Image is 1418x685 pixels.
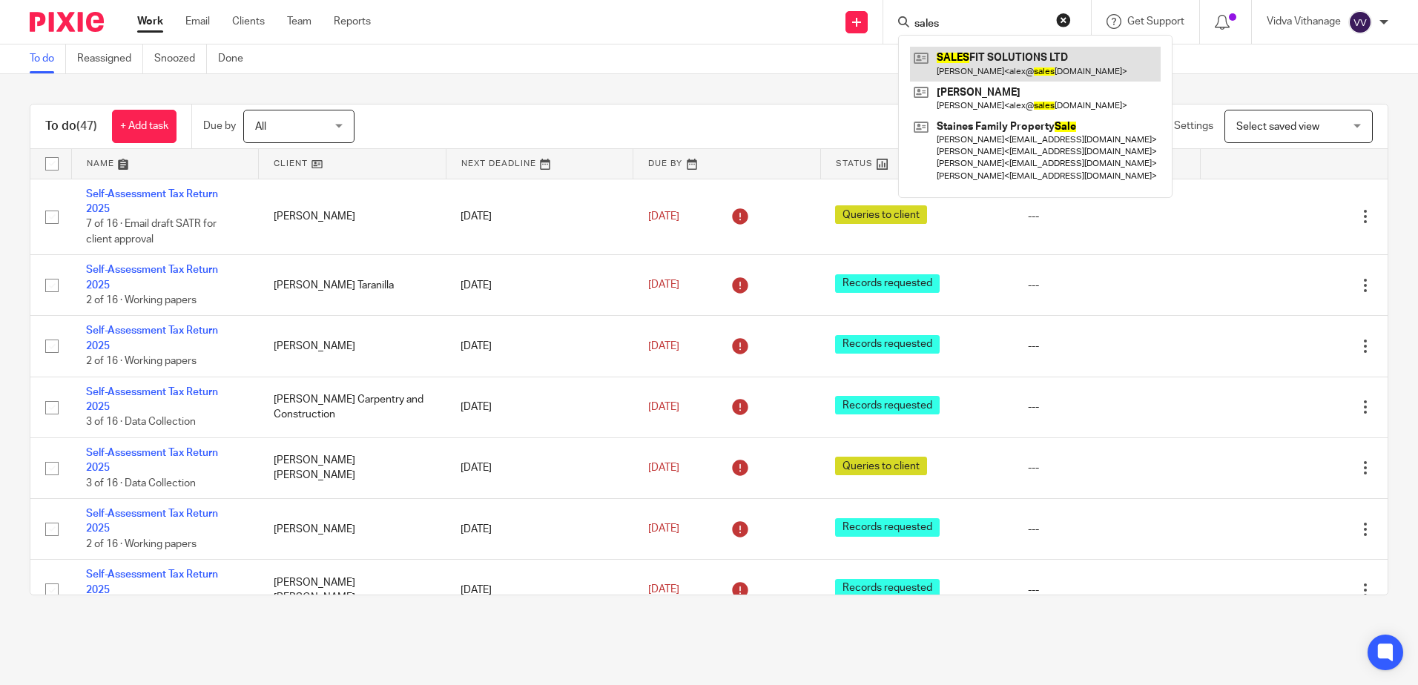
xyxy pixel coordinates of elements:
td: [DATE] [446,499,633,560]
td: [PERSON_NAME] Carpentry and Construction [259,377,446,437]
span: All [255,122,266,132]
td: [DATE] [446,377,633,437]
a: Self-Assessment Tax Return 2025 [86,387,218,412]
span: [DATE] [648,585,679,595]
td: [DATE] [446,560,633,621]
td: [DATE] [446,316,633,377]
span: Select saved view [1236,122,1319,132]
div: --- [1028,278,1186,293]
span: Records requested [835,274,940,293]
span: 3 of 16 · Data Collection [86,417,196,428]
a: Self-Assessment Tax Return 2025 [86,569,218,595]
td: [PERSON_NAME] [259,179,446,255]
span: View Settings [1150,121,1213,131]
span: Records requested [835,518,940,537]
span: 2 of 16 · Working papers [86,356,197,366]
a: Clients [232,14,265,29]
span: 2 of 16 · Working papers [86,539,197,549]
td: [DATE] [446,179,633,255]
img: Pixie [30,12,104,32]
h1: To do [45,119,97,134]
span: [DATE] [648,402,679,412]
a: + Add task [112,110,177,143]
span: Get Support [1127,16,1184,27]
span: Records requested [835,396,940,414]
td: [DATE] [446,437,633,498]
td: [PERSON_NAME] [259,316,446,377]
span: [DATE] [648,463,679,473]
span: [DATE] [648,524,679,535]
a: Work [137,14,163,29]
div: --- [1028,400,1186,414]
a: Reassigned [77,44,143,73]
div: --- [1028,460,1186,475]
div: --- [1028,209,1186,224]
a: Done [218,44,254,73]
span: (47) [76,120,97,132]
td: [DATE] [446,255,633,316]
span: [DATE] [648,211,679,222]
button: Clear [1056,13,1071,27]
a: Team [287,14,311,29]
td: [PERSON_NAME] [PERSON_NAME] [259,437,446,498]
a: Self-Assessment Tax Return 2025 [86,509,218,534]
a: Self-Assessment Tax Return 2025 [86,189,218,214]
img: svg%3E [1348,10,1372,34]
div: --- [1028,522,1186,537]
span: Queries to client [835,205,927,224]
p: Vidva Vithanage [1267,14,1341,29]
span: [DATE] [648,280,679,291]
span: Records requested [835,335,940,354]
span: Queries to client [835,457,927,475]
span: 2 of 16 · Working papers [86,295,197,305]
div: --- [1028,583,1186,598]
span: 7 of 16 · Email draft SATR for client approval [86,219,217,245]
span: 3 of 16 · Data Collection [86,478,196,489]
p: Due by [203,119,236,133]
a: Reports [334,14,371,29]
a: Self-Assessment Tax Return 2025 [86,325,218,351]
input: Search [913,18,1046,31]
a: Email [185,14,210,29]
a: Self-Assessment Tax Return 2025 [86,448,218,473]
td: [PERSON_NAME] Taranilla [259,255,446,316]
a: Snoozed [154,44,207,73]
td: [PERSON_NAME] [259,499,446,560]
span: Records requested [835,579,940,598]
div: --- [1028,339,1186,354]
td: [PERSON_NAME] [PERSON_NAME] [259,560,446,621]
a: To do [30,44,66,73]
a: Self-Assessment Tax Return 2025 [86,265,218,290]
span: [DATE] [648,341,679,351]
